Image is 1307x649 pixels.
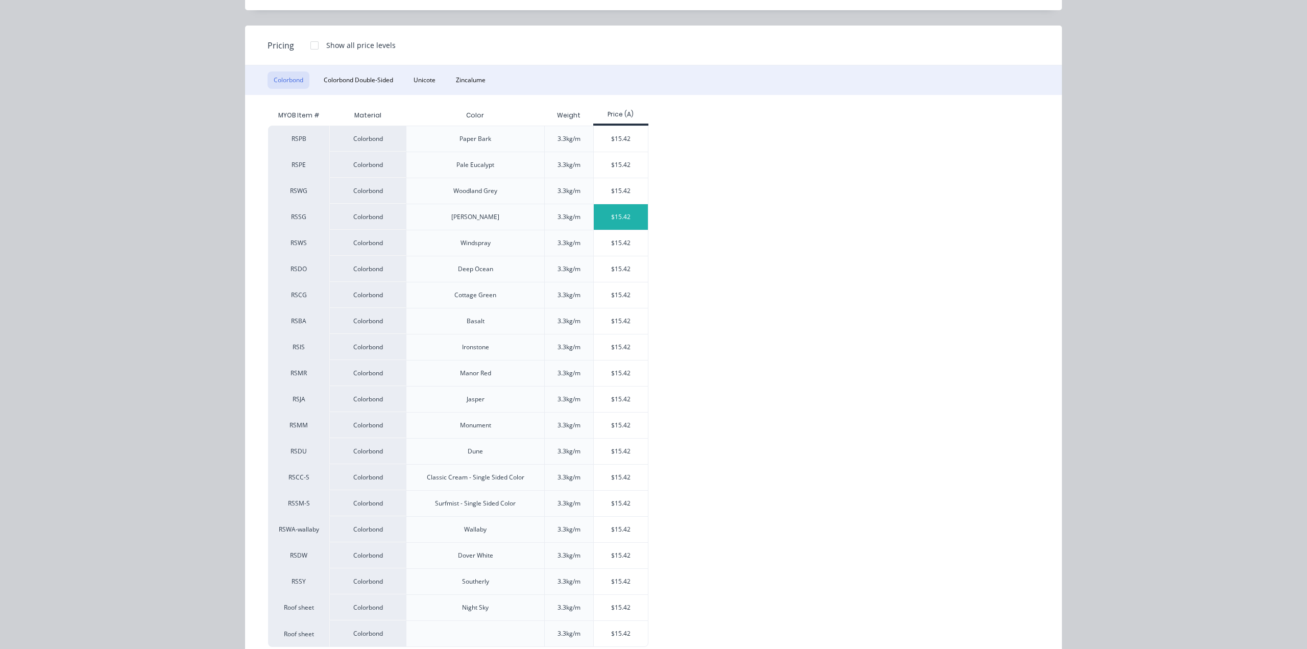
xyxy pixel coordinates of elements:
[558,421,580,430] div: 3.3kg/m
[329,620,406,647] div: Colorbond
[329,386,406,412] div: Colorbond
[329,308,406,334] div: Colorbond
[594,230,648,256] div: $15.42
[268,464,329,490] div: RSCC-S
[462,343,489,352] div: Ironstone
[593,110,649,119] div: Price (A)
[558,212,580,222] div: 3.3kg/m
[467,317,485,326] div: Basalt
[318,71,399,89] button: Colorbond Double-Sided
[268,126,329,152] div: RSPB
[594,387,648,412] div: $15.42
[329,360,406,386] div: Colorbond
[594,543,648,568] div: $15.42
[594,595,648,620] div: $15.42
[454,291,496,300] div: Cottage Green
[558,265,580,274] div: 3.3kg/m
[329,516,406,542] div: Colorbond
[268,230,329,256] div: RSWS
[329,594,406,620] div: Colorbond
[558,238,580,248] div: 3.3kg/m
[549,103,589,128] div: Weight
[268,568,329,594] div: RSSY
[427,473,524,482] div: Classic Cream - Single Sided Color
[558,603,580,612] div: 3.3kg/m
[461,238,491,248] div: Windspray
[558,473,580,482] div: 3.3kg/m
[268,516,329,542] div: RSWA-wallaby
[329,256,406,282] div: Colorbond
[329,568,406,594] div: Colorbond
[329,464,406,490] div: Colorbond
[594,256,648,282] div: $15.42
[268,308,329,334] div: RSBA
[268,178,329,204] div: RSWG
[268,204,329,230] div: RSSG
[329,178,406,204] div: Colorbond
[558,551,580,560] div: 3.3kg/m
[594,517,648,542] div: $15.42
[594,334,648,360] div: $15.42
[594,360,648,386] div: $15.42
[268,71,309,89] button: Colorbond
[558,343,580,352] div: 3.3kg/m
[594,439,648,464] div: $15.42
[594,569,648,594] div: $15.42
[459,134,491,143] div: Paper Bark
[268,594,329,620] div: Roof sheet
[329,282,406,308] div: Colorbond
[456,160,494,170] div: Pale Eucalypt
[558,577,580,586] div: 3.3kg/m
[329,105,406,126] div: Material
[268,360,329,386] div: RSMR
[558,186,580,196] div: 3.3kg/m
[407,71,442,89] button: Unicote
[268,105,329,126] div: MYOB Item #
[326,40,396,51] div: Show all price levels
[558,629,580,638] div: 3.3kg/m
[329,412,406,438] div: Colorbond
[460,421,491,430] div: Monument
[558,447,580,456] div: 3.3kg/m
[268,282,329,308] div: RSCG
[268,542,329,568] div: RSDW
[451,212,499,222] div: [PERSON_NAME]
[329,230,406,256] div: Colorbond
[468,447,483,456] div: Dune
[462,603,489,612] div: Night Sky
[460,369,491,378] div: Manor Red
[558,317,580,326] div: 3.3kg/m
[558,134,580,143] div: 3.3kg/m
[558,160,580,170] div: 3.3kg/m
[268,256,329,282] div: RSDO
[329,152,406,178] div: Colorbond
[594,491,648,516] div: $15.42
[458,103,492,128] div: Color
[329,126,406,152] div: Colorbond
[268,412,329,438] div: RSMM
[594,282,648,308] div: $15.42
[268,438,329,464] div: RSDU
[268,39,294,52] span: Pricing
[558,369,580,378] div: 3.3kg/m
[594,308,648,334] div: $15.42
[450,71,492,89] button: Zincalume
[458,265,493,274] div: Deep Ocean
[594,413,648,438] div: $15.42
[329,490,406,516] div: Colorbond
[464,525,487,534] div: Wallaby
[558,395,580,404] div: 3.3kg/m
[268,386,329,412] div: RSJA
[594,126,648,152] div: $15.42
[329,438,406,464] div: Colorbond
[558,291,580,300] div: 3.3kg/m
[268,334,329,360] div: RSIS
[467,395,485,404] div: Jasper
[329,334,406,360] div: Colorbond
[594,178,648,204] div: $15.42
[594,465,648,490] div: $15.42
[462,577,489,586] div: Southerly
[558,499,580,508] div: 3.3kg/m
[458,551,493,560] div: Dover White
[453,186,497,196] div: Woodland Grey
